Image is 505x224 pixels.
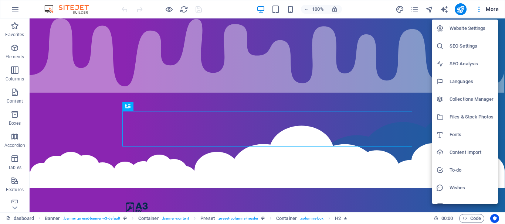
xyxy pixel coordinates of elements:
[450,183,494,192] h6: Wishes
[450,166,494,175] h6: To-do
[450,148,494,157] h6: Content Import
[450,59,494,68] h6: SEO Analysis
[450,201,494,210] h6: Data
[450,42,494,51] h6: SEO Settings
[450,113,494,121] h6: Files & Stock Photos
[450,24,494,33] h6: Website Settings
[450,130,494,139] h6: Fonts
[450,77,494,86] h6: Languages
[450,95,494,104] h6: Collections Manager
